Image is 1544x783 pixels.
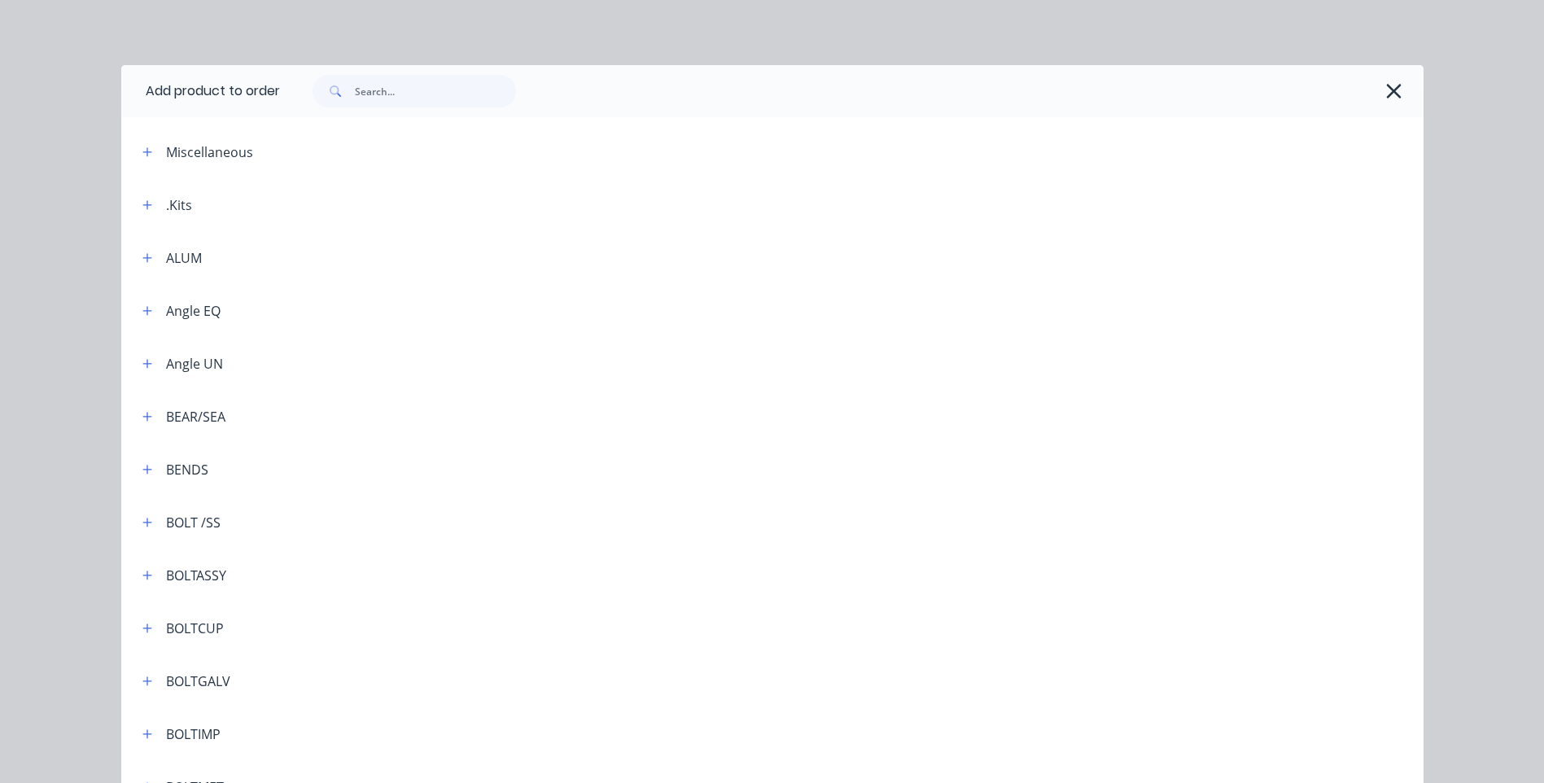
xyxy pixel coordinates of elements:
div: BENDS [166,460,208,479]
div: Miscellaneous [166,142,253,162]
input: Search... [355,75,516,107]
div: BEAR/SEA [166,407,225,426]
div: BOLTGALV [166,671,230,691]
div: BOLTASSY [166,566,226,585]
div: Angle UN [166,354,223,374]
div: BOLTCUP [166,619,224,638]
div: BOLTIMP [166,724,221,744]
div: Angle EQ [166,301,221,321]
div: .Kits [166,195,192,215]
div: ALUM [166,248,202,268]
div: BOLT /SS [166,513,221,532]
div: Add product to order [121,65,280,117]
